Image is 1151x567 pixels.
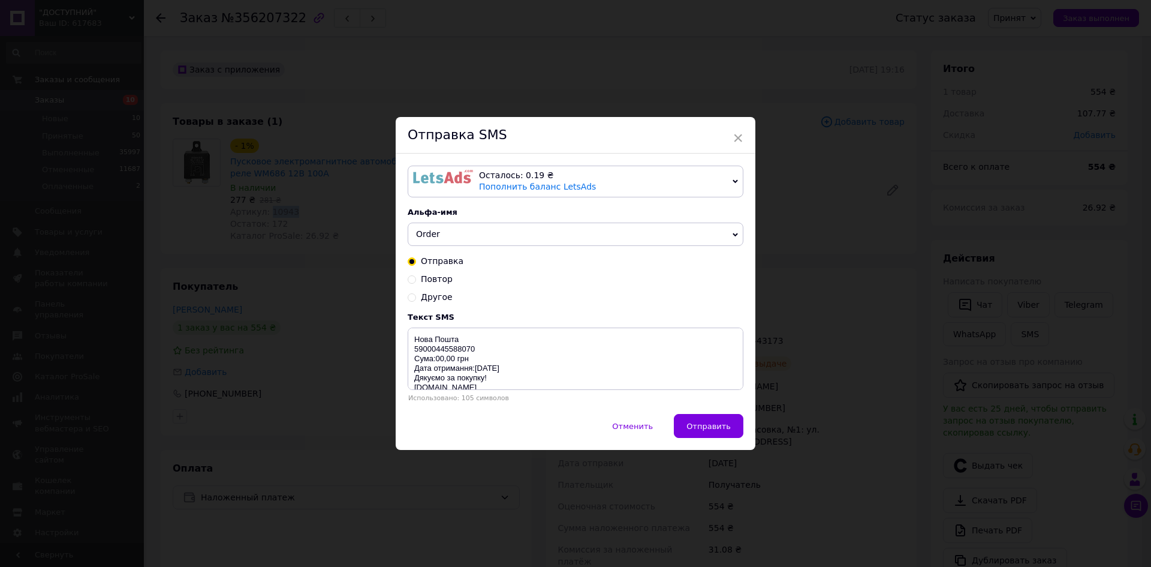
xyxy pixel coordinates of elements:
[408,394,743,402] div: Использовано: 105 символов
[686,422,731,431] span: Отправить
[674,414,743,438] button: Отправить
[421,256,463,266] span: Отправка
[421,292,453,302] span: Другое
[416,229,440,239] span: Order
[733,128,743,148] span: ×
[408,208,457,217] span: Альфа-имя
[396,117,755,154] div: Отправка SMS
[408,313,743,322] div: Текст SMS
[479,182,596,191] a: Пополнить баланс LetsAds
[612,422,653,431] span: Отменить
[479,170,728,182] div: Осталось: 0.19 ₴
[421,274,453,284] span: Повтор
[599,414,665,438] button: Отменить
[408,328,743,390] textarea: Нова Пошта 59000445588070 Сума:00,00 грн Дата отримання:[DATE] Дякуємо за покупку! [DOMAIN_NAME]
